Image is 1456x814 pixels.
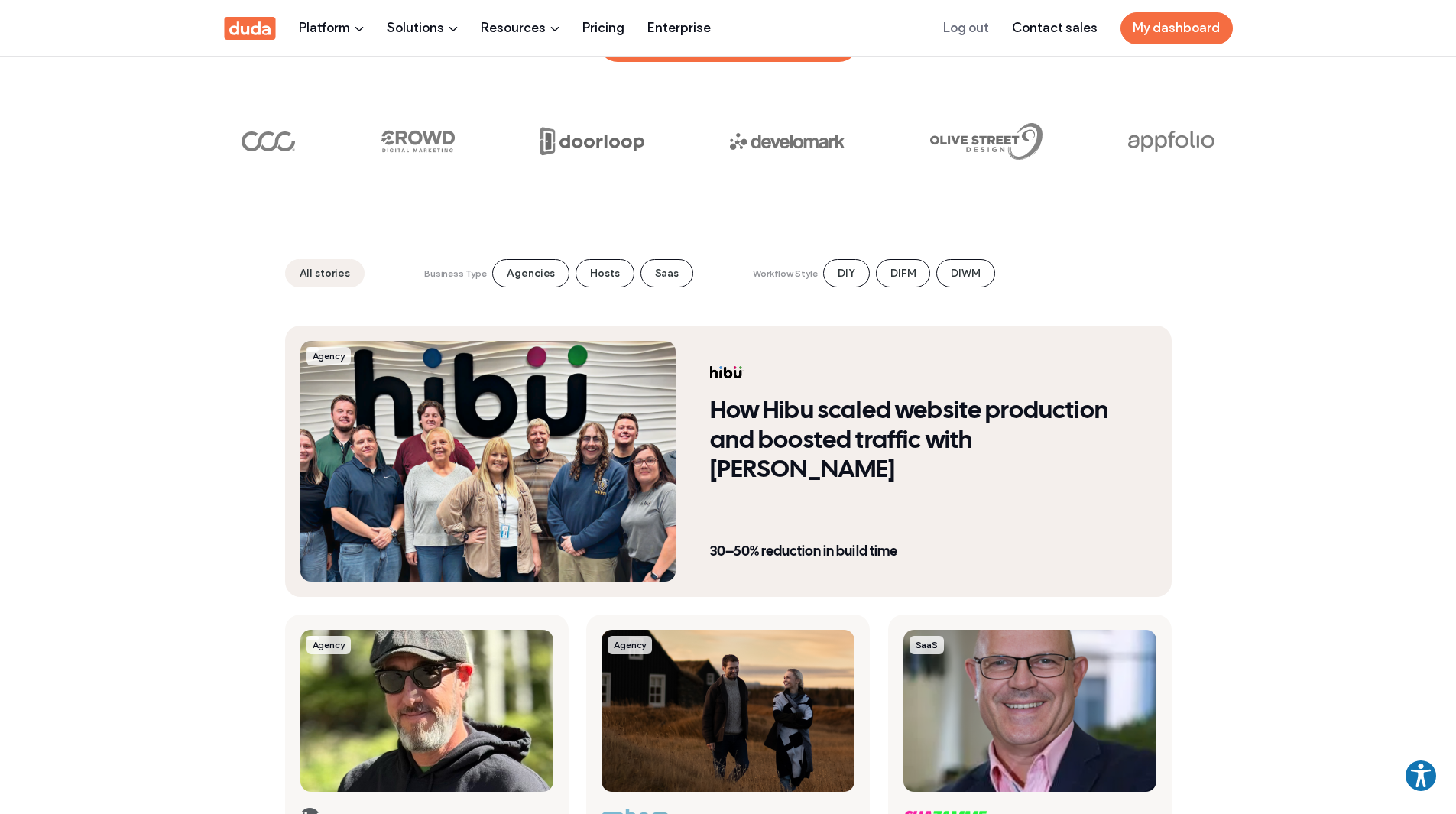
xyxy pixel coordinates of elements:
a: My dashboard [1120,12,1233,44]
span: SaaS [910,636,945,654]
span: Agency [306,347,351,365]
span: Agency [306,636,351,654]
h4: How Hibu scaled website production and boosted traffic with [PERSON_NAME] [710,397,1133,485]
aside: Accessibility Help Desk [1404,759,1438,796]
li: Hosts [576,259,634,287]
a: Agency How Hibu scaled website production and boosted traffic with [PERSON_NAME] 30–50% reduction... [285,326,1172,597]
li: Saas [640,259,693,287]
button: Explore your accessibility options [1404,759,1438,793]
div: 30–50% reduction in build time [710,531,1133,562]
span: Agency [608,636,652,654]
li: Agencies [492,259,569,287]
div: Business Type [424,268,486,280]
li: DIFM [876,259,930,287]
li: DIWM [936,259,994,287]
li: All stories [285,259,365,287]
li: DIY [823,259,870,287]
div: Workflow Style [753,268,817,280]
